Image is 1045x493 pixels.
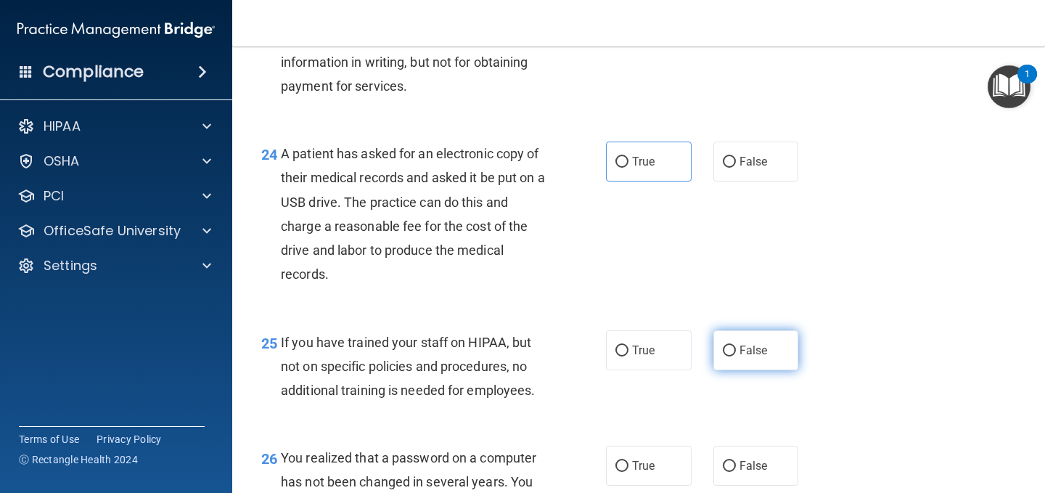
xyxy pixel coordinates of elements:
input: True [615,461,628,472]
a: OSHA [17,152,211,170]
span: Ⓒ Rectangle Health 2024 [19,452,138,467]
input: True [615,157,628,168]
a: HIPAA [17,118,211,135]
input: False [723,157,736,168]
span: True [632,343,655,357]
p: Settings [44,257,97,274]
span: 25 [261,335,277,352]
span: A patient has asked for an electronic copy of their medical records and asked it be put on a USB ... [281,146,545,282]
span: False [739,459,768,473]
span: If you have trained your staff on HIPAA, but not on specific policies and procedures, no addition... [281,335,535,398]
a: Settings [17,257,211,274]
input: True [615,346,628,356]
h4: Compliance [43,62,144,82]
span: 26 [261,450,277,468]
span: True [632,155,655,168]
span: False [739,155,768,168]
input: False [723,346,736,356]
input: False [723,461,736,472]
span: 24 [261,146,277,163]
a: Privacy Policy [97,432,162,447]
p: PCI [44,187,64,205]
p: OSHA [44,152,80,170]
span: True [632,459,655,473]
div: 1 [1025,74,1030,93]
span: False [739,343,768,357]
a: PCI [17,187,211,205]
button: Open Resource Center, 1 new notification [988,65,1030,108]
p: HIPAA [44,118,81,135]
img: PMB logo [17,15,215,44]
a: Terms of Use [19,432,79,447]
p: OfficeSafe University [44,222,181,240]
a: OfficeSafe University [17,222,211,240]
